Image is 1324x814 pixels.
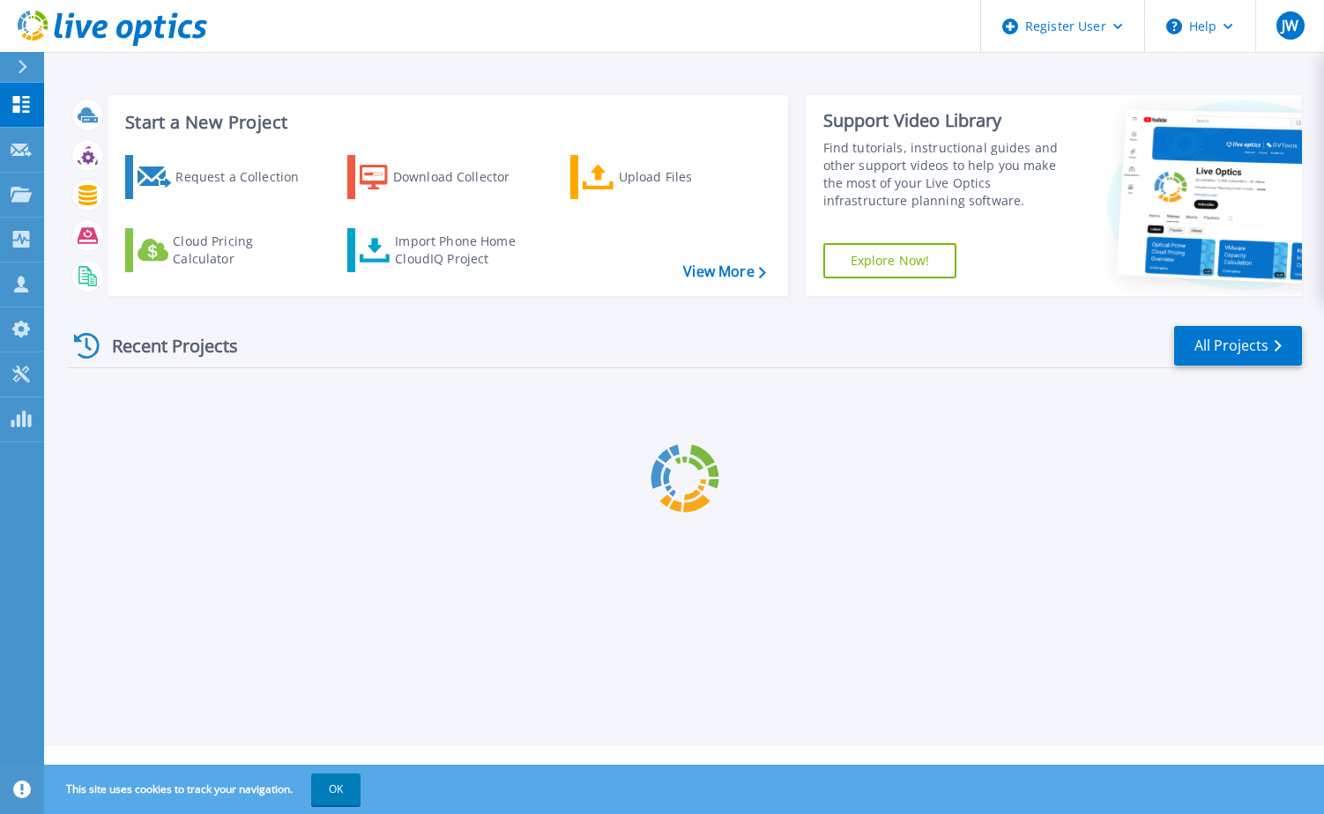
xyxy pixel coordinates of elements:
[175,159,316,195] div: Request a Collection
[823,139,1072,210] div: Find tutorials, instructional guides and other support videos to help you make the most of your L...
[125,155,322,199] a: Request a Collection
[683,263,765,280] a: View More
[125,228,322,272] a: Cloud Pricing Calculator
[1282,18,1298,33] span: JW
[395,233,532,268] div: Import Phone Home CloudIQ Project
[823,109,1072,132] div: Support Video Library
[311,773,361,805] button: OK
[570,155,767,199] a: Upload Files
[68,324,262,367] div: Recent Projects
[393,159,534,195] div: Download Collector
[619,159,760,195] div: Upload Files
[48,773,361,805] span: This site uses cookies to track your navigation.
[347,155,544,199] a: Download Collector
[125,113,765,132] h3: Start a New Project
[173,233,314,268] div: Cloud Pricing Calculator
[823,243,957,278] a: Explore Now!
[1174,326,1302,366] a: All Projects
